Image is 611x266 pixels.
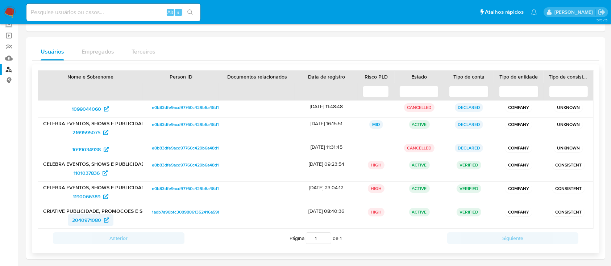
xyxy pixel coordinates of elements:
[531,9,537,15] a: Notificações
[183,7,198,17] button: search-icon
[26,8,200,17] input: Pesquise usuários ou casos...
[598,8,606,16] a: Sair
[177,9,179,16] span: s
[597,17,607,23] span: 3.157.3
[167,9,173,16] span: Alt
[485,8,524,16] span: Atalhos rápidos
[554,9,595,16] p: laisa.felismino@mercadolivre.com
